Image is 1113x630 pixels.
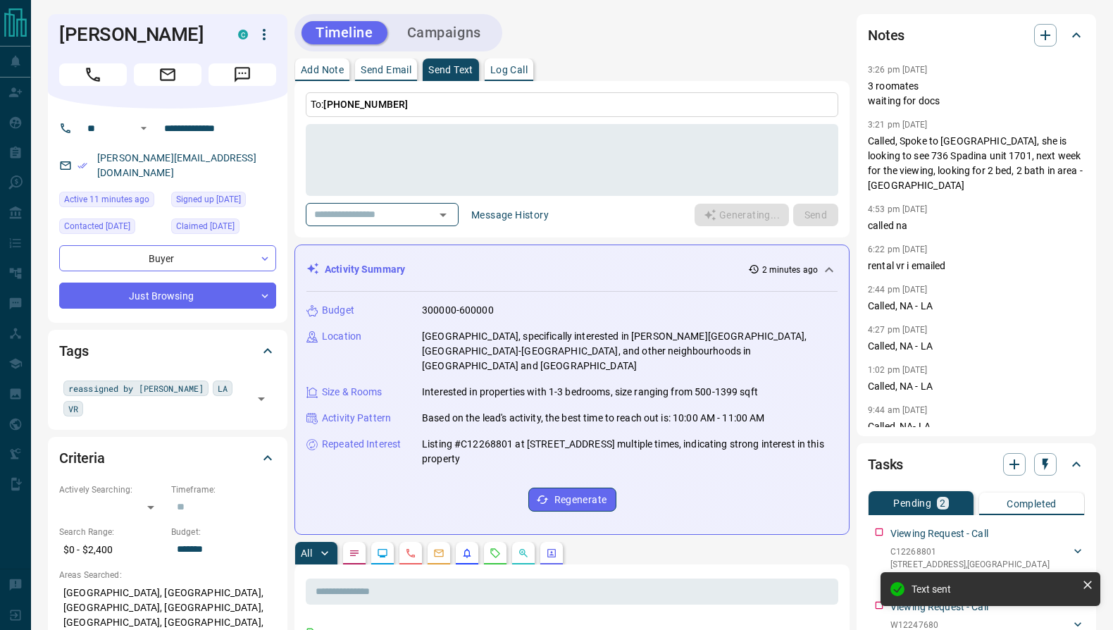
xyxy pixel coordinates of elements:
[422,329,838,373] p: [GEOGRAPHIC_DATA], specifically interested in [PERSON_NAME][GEOGRAPHIC_DATA], [GEOGRAPHIC_DATA]-[...
[59,441,276,475] div: Criteria
[868,419,1085,434] p: Called, NA- LA
[490,65,528,75] p: Log Call
[306,257,838,283] div: Activity Summary2 minutes ago
[377,548,388,559] svg: Lead Browsing Activity
[322,303,354,318] p: Budget
[868,79,1085,109] p: 3 roomates waiting for docs
[868,18,1085,52] div: Notes
[890,526,988,541] p: Viewing Request - Call
[59,483,164,496] p: Actively Searching:
[868,120,928,130] p: 3:21 pm [DATE]
[134,63,201,86] span: Email
[59,334,276,368] div: Tags
[59,526,164,538] p: Search Range:
[868,218,1085,233] p: called na
[528,488,616,512] button: Regenerate
[518,548,529,559] svg: Opportunities
[422,385,758,400] p: Interested in properties with 1-3 bedrooms, size ranging from 500-1399 sqft
[97,152,256,178] a: [PERSON_NAME][EMAIL_ADDRESS][DOMAIN_NAME]
[893,498,931,508] p: Pending
[64,219,130,233] span: Contacted [DATE]
[59,218,164,238] div: Tue Jul 15 2025
[59,192,164,211] div: Tue Aug 12 2025
[433,548,444,559] svg: Emails
[461,548,473,559] svg: Listing Alerts
[59,340,88,362] h2: Tags
[868,365,928,375] p: 1:02 pm [DATE]
[868,379,1085,394] p: Called, NA - LA
[361,65,411,75] p: Send Email
[323,99,408,110] span: [PHONE_NUMBER]
[301,65,344,75] p: Add Note
[868,24,904,47] h2: Notes
[171,218,276,238] div: Tue May 14 2024
[422,437,838,467] p: Listing #C12268801 at [STREET_ADDRESS] multiple times, indicating strong interest in this property
[218,381,228,395] span: LA
[59,447,105,469] h2: Criteria
[868,259,1085,273] p: rental vr i emailed
[868,134,1085,193] p: Called, Spoke to [GEOGRAPHIC_DATA], she is looking to see 736 Spadina unit 1701, next week for th...
[405,548,416,559] svg: Calls
[176,219,235,233] span: Claimed [DATE]
[422,303,494,318] p: 300000-600000
[762,264,818,276] p: 2 minutes ago
[433,205,453,225] button: Open
[428,65,473,75] p: Send Text
[322,385,383,400] p: Size & Rooms
[912,583,1076,595] div: Text sent
[890,543,1085,574] div: C12268801[STREET_ADDRESS],[GEOGRAPHIC_DATA]
[349,548,360,559] svg: Notes
[546,548,557,559] svg: Agent Actions
[135,120,152,137] button: Open
[59,23,217,46] h1: [PERSON_NAME]
[238,30,248,39] div: condos.ca
[322,329,361,344] p: Location
[301,548,312,558] p: All
[868,299,1085,314] p: Called, NA - LA
[463,204,557,226] button: Message History
[868,285,928,295] p: 2:44 pm [DATE]
[868,453,903,476] h2: Tasks
[940,498,945,508] p: 2
[868,405,928,415] p: 9:44 am [DATE]
[490,548,501,559] svg: Requests
[59,538,164,562] p: $0 - $2,400
[393,21,495,44] button: Campaigns
[1007,499,1057,509] p: Completed
[59,63,127,86] span: Call
[64,192,149,206] span: Active 11 minutes ago
[306,92,838,117] p: To:
[868,65,928,75] p: 3:26 pm [DATE]
[68,381,204,395] span: reassigned by [PERSON_NAME]
[77,161,87,171] svg: Email Verified
[868,447,1085,481] div: Tasks
[868,204,928,214] p: 4:53 pm [DATE]
[325,262,405,277] p: Activity Summary
[171,192,276,211] div: Wed Aug 24 2016
[176,192,241,206] span: Signed up [DATE]
[890,558,1050,571] p: [STREET_ADDRESS] , [GEOGRAPHIC_DATA]
[322,437,401,452] p: Repeated Interest
[59,245,276,271] div: Buyer
[868,339,1085,354] p: Called, NA - LA
[171,483,276,496] p: Timeframe:
[322,411,391,426] p: Activity Pattern
[59,569,276,581] p: Areas Searched:
[209,63,276,86] span: Message
[422,411,765,426] p: Based on the lead's activity, the best time to reach out is: 10:00 AM - 11:00 AM
[59,283,276,309] div: Just Browsing
[68,402,78,416] span: VR
[890,545,1050,558] p: C12268801
[868,245,928,254] p: 6:22 pm [DATE]
[171,526,276,538] p: Budget:
[868,325,928,335] p: 4:27 pm [DATE]
[301,21,387,44] button: Timeline
[251,389,271,409] button: Open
